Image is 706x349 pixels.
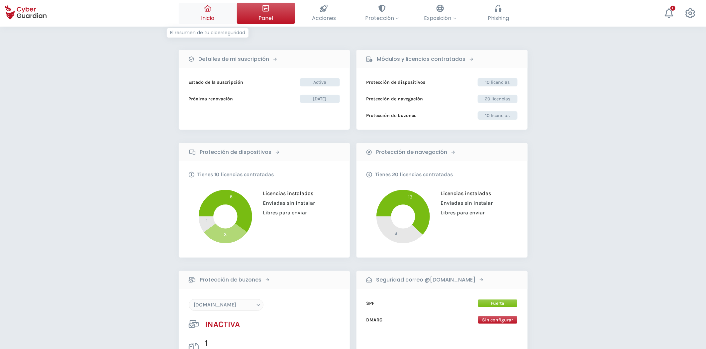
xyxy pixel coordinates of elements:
span: Exposición [424,14,456,22]
b: Módulos y licencias contratadas [377,55,466,63]
b: Protección de buzones [200,276,262,284]
button: Panel [237,3,295,24]
span: Libres para enviar [258,209,307,216]
p: Tienes 10 licencias contratadas [198,171,274,178]
b: DMARC [366,316,383,323]
span: Inicio [201,14,214,22]
button: Phishing [469,3,528,24]
span: Licencias instaladas [436,190,491,196]
h3: INACTIVA [205,319,240,329]
b: SPF [366,300,375,307]
p: El resumen de tu ciberseguridad [167,28,249,38]
span: Panel [258,14,273,22]
b: Próxima renovación [189,95,233,102]
b: Detalles de mi suscripción [199,55,269,63]
p: Tienes 20 licencias contratadas [375,171,453,178]
button: Acciones [295,3,353,24]
span: Enviadas sin instalar [258,200,315,206]
span: Libres para enviar [436,209,485,216]
span: Phishing [488,14,509,22]
span: Licencias instaladas [258,190,313,196]
span: Sin configurar [478,316,518,324]
b: Protección de buzones [366,112,417,119]
b: Protección de navegación [376,148,448,156]
b: Protección de dispositivos [366,79,426,86]
span: Fuerte [478,299,518,307]
h3: 1 [205,338,253,348]
button: Exposición [411,3,469,24]
b: Estado de la suscripción [189,79,244,86]
div: + [670,6,675,11]
span: 10 licencias [478,78,518,86]
span: Enviadas sin instalar [436,200,493,206]
span: Acciones [312,14,336,22]
span: Activa [300,78,340,86]
span: 10 licencias [478,111,518,120]
button: InicioEl resumen de tu ciberseguridad [179,3,237,24]
span: [DATE] [300,95,340,103]
button: Protección [353,3,411,24]
span: 20 licencias [478,95,518,103]
b: Protección de navegación [366,95,423,102]
b: Protección de dispositivos [200,148,272,156]
span: Protección [365,14,399,22]
b: Seguridad correo @[DOMAIN_NAME] [376,276,476,284]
